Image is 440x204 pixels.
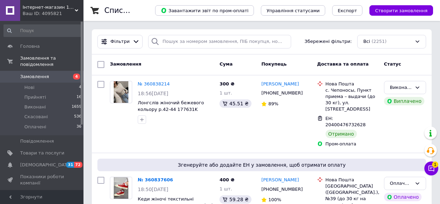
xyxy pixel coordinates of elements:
[219,186,232,191] span: 1 шт.
[384,61,401,67] span: Статус
[20,138,54,144] span: Повідомлення
[148,35,291,48] input: Пошук за номером замовлення, ПІБ покупця, номером телефону, Email, номером накладної
[161,7,248,14] span: Завантажити звіт по пром-оплаті
[114,81,128,103] img: Фото товару
[317,61,369,67] span: Доставка та оплата
[74,114,81,120] span: 536
[20,150,64,156] span: Товари та послуги
[138,100,204,112] a: Лонгслів жіночий бежевого кольору р.42-44 177631K
[305,38,352,45] span: Збережені фільтри:
[266,8,320,13] span: Управління статусами
[104,6,175,15] h1: Список замовлень
[332,5,363,16] button: Експорт
[138,187,168,192] span: 18:50[DATE]
[77,94,81,100] span: 16
[326,87,378,113] div: с. Чепоносы, Пункт приема – выдачи (до 30 кг), ул. [STREET_ADDRESS]
[79,84,81,91] span: 4
[110,177,132,199] a: Фото товару
[138,81,170,86] a: № 360838214
[74,162,82,168] span: 72
[432,161,438,168] span: 1
[20,74,49,80] span: Замовлення
[326,81,378,87] div: Нова Пошта
[219,90,232,96] span: 1 шт.
[261,5,325,16] button: Управління статусами
[20,43,40,50] span: Головна
[23,4,75,10] span: Інтернет-магазин 100500
[111,38,130,45] span: Фільтри
[219,99,251,108] div: 45.51 ₴
[24,104,46,110] span: Виконані
[138,91,168,96] span: 18:56[DATE]
[390,84,412,91] div: Виконано
[384,97,424,105] div: Виплачено
[384,193,422,201] div: Оплачено
[390,180,412,187] div: Оплачено
[260,185,304,194] div: [PHONE_NUMBER]
[369,5,433,16] button: Створити замовлення
[24,84,34,91] span: Нові
[219,81,234,86] span: 300 ₴
[24,114,48,120] span: Скасовані
[338,8,357,13] span: Експорт
[3,24,82,37] input: Пошук
[20,55,83,68] span: Замовлення та повідомлення
[73,74,80,80] span: 4
[20,174,64,186] span: Показники роботи компанії
[72,104,81,110] span: 1659
[261,61,287,67] span: Покупець
[219,195,251,204] div: 59.28 ₴
[77,124,81,130] span: 36
[138,177,173,182] a: № 360837606
[371,39,386,44] span: (2251)
[114,177,128,199] img: Фото товару
[110,61,141,67] span: Замовлення
[362,8,433,13] a: Створити замовлення
[424,161,438,175] button: Чат з покупцем1
[363,38,370,45] span: Всі
[375,8,427,13] span: Створити замовлення
[219,177,234,182] span: 400 ₴
[326,141,378,147] div: Пром-оплата
[326,177,378,183] div: Нова Пошта
[24,124,46,130] span: Оплачені
[219,61,232,67] span: Cума
[100,161,423,168] span: Згенеруйте або додайте ЕН у замовлення, щоб отримати оплату
[326,116,366,128] span: ЕН: 20400476732628
[155,5,254,16] button: Завантажити звіт по пром-оплаті
[23,10,83,17] div: Ваш ID: 4095821
[268,101,278,106] span: 89%
[24,94,46,100] span: Прийняті
[20,162,72,168] span: [DEMOGRAPHIC_DATA]
[326,130,357,138] div: Отримано
[261,177,299,183] a: [PERSON_NAME]
[110,81,132,103] a: Фото товару
[260,89,304,98] div: [PHONE_NUMBER]
[268,197,281,202] span: 100%
[66,162,74,168] span: 31
[261,81,299,88] a: [PERSON_NAME]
